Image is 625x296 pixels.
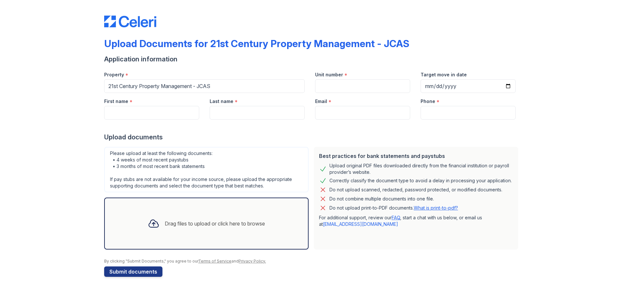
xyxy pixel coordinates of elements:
div: Application information [104,55,521,64]
label: Property [104,71,124,78]
div: Drag files to upload or click here to browse [165,220,265,227]
a: FAQ [392,215,400,220]
button: Submit documents [104,266,162,277]
label: Last name [210,98,233,105]
div: Correctly classify the document type to avoid a delay in processing your application. [329,177,512,185]
div: Best practices for bank statements and paystubs [319,152,513,160]
div: Do not combine multiple documents into one file. [329,195,434,203]
div: Upload documents [104,133,521,142]
div: Upload original PDF files downloaded directly from the financial institution or payroll provider’... [329,162,513,175]
label: Phone [421,98,435,105]
img: CE_Logo_Blue-a8612792a0a2168367f1c8372b55b34899dd931a85d93a1a3d3e32e68fde9ad4.png [104,16,156,27]
label: Email [315,98,327,105]
label: First name [104,98,128,105]
div: Upload Documents for 21st Century Property Management - JCAS [104,38,409,49]
label: Unit number [315,71,343,78]
p: For additional support, review our , start a chat with us below, or email us at [319,214,513,227]
div: Please upload at least the following documents: • 4 weeks of most recent paystubs • 3 months of m... [104,147,309,192]
div: By clicking "Submit Documents," you agree to our and [104,259,521,264]
a: What is print-to-pdf? [414,205,458,211]
div: Do not upload scanned, redacted, password protected, or modified documents. [329,186,502,194]
label: Target move in date [421,71,467,78]
a: Privacy Policy. [239,259,266,264]
a: Terms of Service [198,259,231,264]
a: [EMAIL_ADDRESS][DOMAIN_NAME] [323,221,398,227]
p: Do not upload print-to-PDF documents. [329,205,458,211]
